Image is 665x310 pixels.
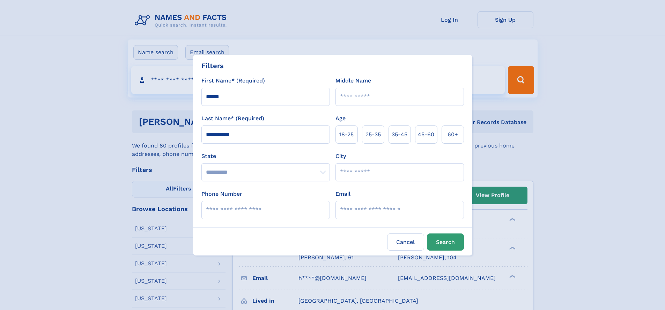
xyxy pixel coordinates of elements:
[201,60,224,71] div: Filters
[335,77,371,85] label: Middle Name
[387,233,424,251] label: Cancel
[335,114,346,123] label: Age
[418,130,434,139] span: 45‑60
[427,233,464,251] button: Search
[335,190,350,198] label: Email
[448,130,458,139] span: 60+
[201,152,330,160] label: State
[201,190,242,198] label: Phone Number
[335,152,346,160] label: City
[201,114,264,123] label: Last Name* (Required)
[365,130,381,139] span: 25‑35
[339,130,354,139] span: 18‑25
[201,77,265,85] label: First Name* (Required)
[392,130,407,139] span: 35‑45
